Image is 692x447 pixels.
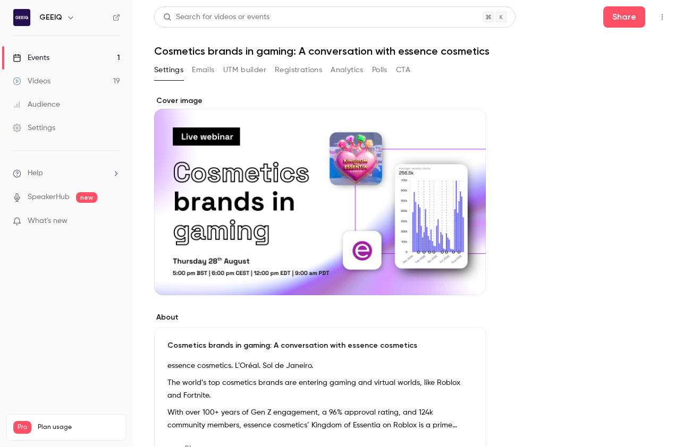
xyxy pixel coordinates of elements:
div: Videos [13,76,50,87]
span: Plan usage [38,423,120,432]
div: Events [13,53,49,63]
button: Registrations [275,62,322,79]
button: Settings [154,62,183,79]
span: What's new [28,216,67,227]
button: Share [603,6,645,28]
button: Emails [192,62,214,79]
li: help-dropdown-opener [13,168,120,179]
span: Pro [13,421,31,434]
p: The world’s top cosmetics brands are entering gaming and virtual worlds, like Roblox and Fortnite. [167,376,472,402]
button: UTM builder [223,62,266,79]
button: Analytics [331,62,364,79]
h1: Cosmetics brands in gaming: A conversation with essence cosmetics [154,45,671,57]
p: With over 100+ years of Gen Z engagement, a 96% approval rating, and 124k community members, esse... [167,406,472,432]
section: Cover image [154,96,486,295]
p: essence cosmetics. L’Oréal. Sol de Janeiro. [167,359,472,372]
label: Cover image [154,96,486,106]
button: CTA [396,62,410,79]
h6: GEEIQ [39,12,62,23]
div: Audience [13,99,60,110]
span: new [76,192,97,203]
span: Help [28,168,43,179]
p: Cosmetics brands in gaming: A conversation with essence cosmetics [167,340,472,351]
img: GEEIQ [13,9,30,26]
a: SpeakerHub [28,192,70,203]
div: Search for videos or events [163,12,269,23]
label: About [154,312,486,323]
div: Settings [13,123,55,133]
button: Polls [372,62,387,79]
